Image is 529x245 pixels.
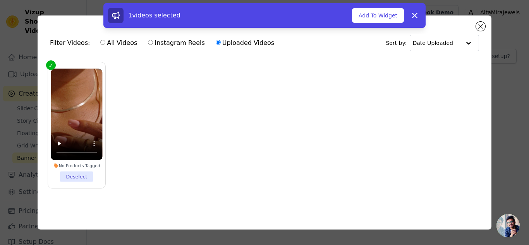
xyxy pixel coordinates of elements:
[128,12,180,19] span: 1 videos selected
[50,34,278,52] div: Filter Videos:
[496,214,520,237] div: Open chat
[386,35,479,51] div: Sort by:
[352,8,404,23] button: Add To Widget
[148,38,205,48] label: Instagram Reels
[215,38,275,48] label: Uploaded Videos
[51,163,102,168] div: No Products Tagged
[100,38,137,48] label: All Videos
